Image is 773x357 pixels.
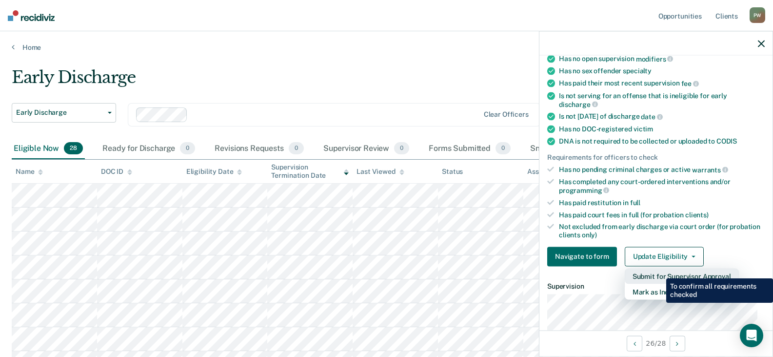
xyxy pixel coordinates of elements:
[559,125,765,133] div: Has no DOC-registered
[641,113,662,121] span: date
[685,210,709,218] span: clients)
[559,165,765,174] div: Has no pending criminal charges or active
[559,91,765,108] div: Is not serving for an offense that is ineligible for early
[271,163,349,180] div: Supervision Termination Date
[527,168,573,176] div: Assigned to
[12,43,761,52] a: Home
[101,168,132,176] div: DOC ID
[559,137,765,145] div: DNA is not required to be collected or uploaded to
[559,210,765,219] div: Has paid court fees in full (for probation
[559,54,765,63] div: Has no open supervision
[559,198,765,207] div: Has paid restitution in
[180,142,195,155] span: 0
[716,137,737,145] span: CODIS
[64,142,83,155] span: 28
[213,138,305,160] div: Revisions Requests
[636,55,674,63] span: modifiers
[12,67,592,95] div: Early Discharge
[670,336,685,351] button: Next Opportunity
[681,80,699,87] span: fee
[539,330,773,356] div: 26 / 28
[547,282,765,290] dt: Supervision
[559,178,765,194] div: Has completed any court-ordered interventions and/or
[357,168,404,176] div: Last Viewed
[394,142,409,155] span: 0
[750,7,765,23] div: P W
[528,138,584,160] div: Snoozed
[186,168,242,176] div: Eligibility Date
[484,110,529,119] div: Clear officers
[559,112,765,121] div: Is not [DATE] of discharge
[692,166,728,173] span: warrants
[634,125,653,132] span: victim
[630,198,640,206] span: full
[623,67,652,75] span: specialty
[625,247,704,266] button: Update Eligibility
[427,138,513,160] div: Forms Submitted
[442,168,463,176] div: Status
[16,108,104,117] span: Early Discharge
[321,138,412,160] div: Supervisor Review
[8,10,55,21] img: Recidiviz
[559,186,609,194] span: programming
[12,138,85,160] div: Eligible Now
[625,284,739,299] button: Mark as Ineligible
[100,138,197,160] div: Ready for Discharge
[547,247,621,266] a: Navigate to form link
[625,268,739,284] button: Submit for Supervisor Approval
[559,100,598,108] span: discharge
[627,336,642,351] button: Previous Opportunity
[289,142,304,155] span: 0
[547,247,617,266] button: Navigate to form
[559,79,765,88] div: Has paid their most recent supervision
[547,153,765,161] div: Requirements for officers to check
[740,324,763,347] div: Open Intercom Messenger
[582,231,597,239] span: only)
[496,142,511,155] span: 0
[559,223,765,239] div: Not excluded from early discharge via court order (for probation clients
[559,67,765,75] div: Has no sex offender
[16,168,43,176] div: Name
